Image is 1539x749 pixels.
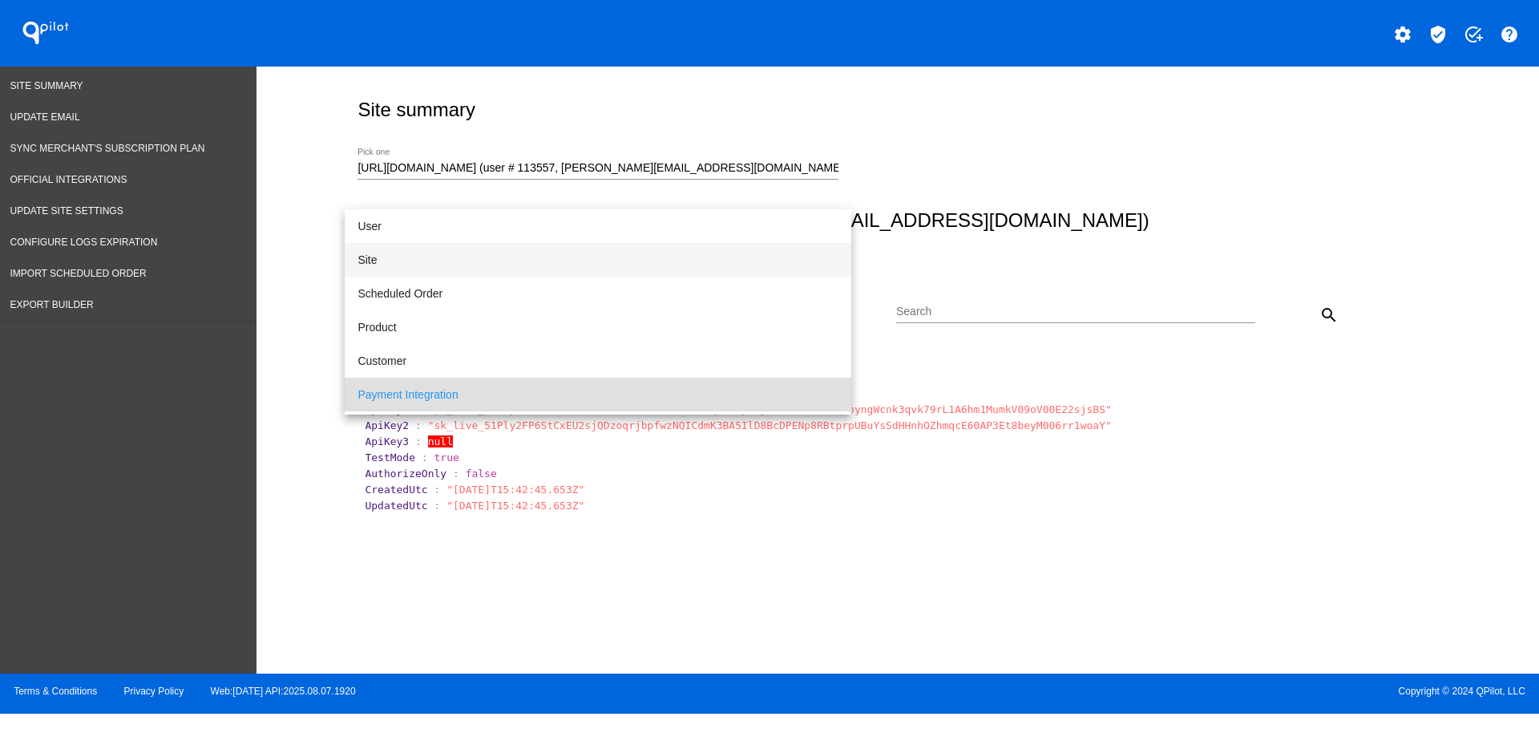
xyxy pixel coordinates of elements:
[357,344,838,378] span: Customer
[357,411,838,445] span: Shipping Integration
[357,378,838,411] span: Payment Integration
[357,277,838,310] span: Scheduled Order
[357,209,838,243] span: User
[357,243,838,277] span: Site
[357,310,838,344] span: Product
